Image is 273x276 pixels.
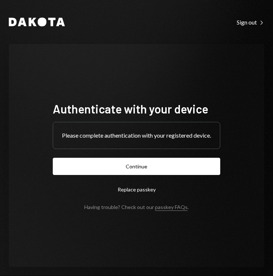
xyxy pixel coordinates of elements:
div: Sign out [237,19,264,26]
div: Please complete authentication with your registered device. [62,131,211,140]
div: Having trouble? Check out our . [84,204,189,210]
button: Replace passkey [53,181,220,198]
a: Sign out [237,18,264,26]
h1: Authenticate with your device [53,101,220,116]
button: Continue [53,158,220,175]
a: passkey FAQs [155,204,188,211]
